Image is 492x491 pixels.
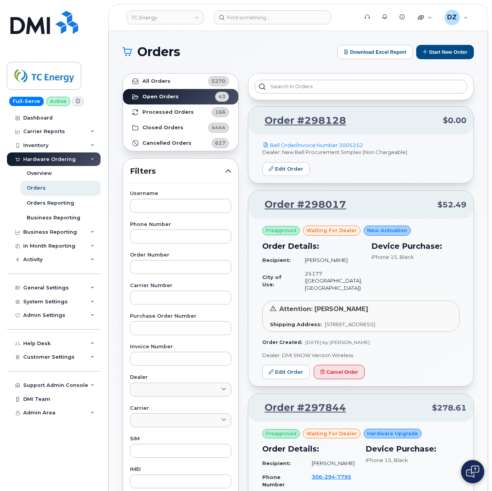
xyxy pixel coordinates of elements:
h3: Device Purchase: [371,240,460,252]
span: Preapproved [266,227,296,234]
a: Cancelled Orders617 [123,135,238,151]
label: Username [130,191,231,196]
span: Hardware Upgrade [367,430,418,437]
h3: Order Details: [262,240,362,252]
h3: Device Purchase: [366,443,460,455]
span: , Black [397,254,414,260]
a: 3062947795 [312,474,351,487]
span: New Activation [367,227,407,234]
strong: All Orders [142,78,171,84]
span: , Black [391,457,408,463]
label: Order Number [130,253,231,258]
strong: Cancelled Orders [142,140,191,146]
span: $278.61 [432,402,466,414]
strong: City of Use: [262,274,282,287]
strong: Order Created: [262,339,302,345]
span: [DATE] by [PERSON_NAME] [305,339,370,345]
span: 43 [219,93,226,100]
span: Orders [137,46,180,58]
span: iPhone 15 [371,254,397,260]
button: Cancel Order [314,365,365,379]
a: Order #297844 [255,401,346,415]
span: waiting for dealer [306,430,357,437]
img: Open chat [466,465,479,478]
a: Order #298128 [255,114,346,128]
a: All Orders5270 [123,74,238,89]
a: Edit Order [262,365,310,379]
td: [PERSON_NAME] [305,457,356,470]
span: $52.49 [437,199,466,210]
strong: Processed Orders [142,109,194,115]
strong: Closed Orders [142,125,183,131]
span: 306 [312,474,351,480]
td: 25177 ([GEOGRAPHIC_DATA], [GEOGRAPHIC_DATA]) [298,267,362,295]
span: Attention: [PERSON_NAME] [279,305,368,313]
h3: Order Details: [262,443,356,455]
p: Dealer: DMI SNOW Verizon Wireless [262,352,460,359]
label: Carrier [130,406,231,411]
label: Carrier Number [130,283,231,288]
span: 4444 [212,124,226,131]
span: 294 [322,474,335,480]
span: 166 [215,108,226,116]
span: 7795 [335,474,351,480]
a: Open Orders43 [123,89,238,104]
label: IMEI [130,467,231,472]
a: Edit Order [262,162,310,176]
button: Download Excel Report [337,45,413,59]
td: [PERSON_NAME] [298,253,362,267]
a: Closed Orders4444 [123,120,238,135]
a: Processed Orders166 [123,104,238,120]
strong: Recipient: [262,460,291,466]
span: waiting for dealer [306,227,357,234]
label: SIM [130,436,231,441]
button: Start New Order [416,45,474,59]
label: Phone Number [130,222,231,227]
span: Preapproved [266,430,296,437]
p: Dealer: New Bell Procurement Simplex (Non Chargeable) [262,149,460,156]
span: 5270 [212,77,226,85]
strong: Recipient: [262,257,291,263]
span: $0.00 [443,115,466,126]
label: Purchase Order Number [130,314,231,319]
strong: Shipping Address: [270,321,322,327]
label: Invoice Number [130,344,231,349]
span: iPhone 15 [366,457,391,463]
strong: Open Orders [142,94,179,100]
a: Bell Order/Invoice Number 3005252 [262,142,363,148]
span: Filters [130,166,225,177]
input: Search in orders [255,80,467,94]
label: Dealer [130,375,231,380]
strong: Phone Number [262,474,285,488]
a: Order #298017 [255,198,346,212]
span: 617 [215,139,226,147]
span: [STREET_ADDRESS] [325,321,375,327]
